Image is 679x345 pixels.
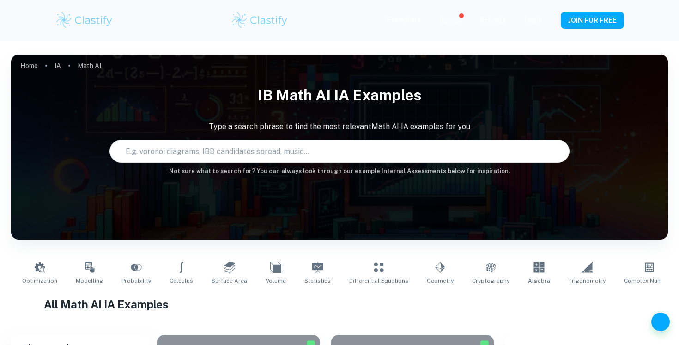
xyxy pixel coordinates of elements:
button: Help and Feedback [651,313,670,331]
a: Home [20,59,38,72]
span: Optimization [22,277,57,285]
button: JOIN FOR FREE [561,12,624,29]
img: Clastify logo [55,11,114,30]
span: Cryptography [472,277,509,285]
a: Login [524,17,542,24]
span: Statistics [304,277,331,285]
a: IA [55,59,61,72]
span: Complex Numbers [624,277,675,285]
img: Clastify logo [230,11,289,30]
h6: Not sure what to search for? You can always look through our example Internal Assessments below f... [11,166,668,176]
h1: IB Math AI IA examples [11,80,668,110]
span: Probability [121,277,151,285]
p: Review [439,16,461,26]
span: Differential Equations [349,277,408,285]
h1: All Math AI IA Examples [44,296,635,313]
span: Calculus [170,277,193,285]
p: Type a search phrase to find the most relevant Math AI IA examples for you [11,121,668,132]
input: E.g. voronoi diagrams, IBD candidates spread, music... [110,138,551,164]
span: Surface Area [212,277,247,285]
a: Schools [480,17,506,24]
span: Trigonometry [569,277,606,285]
span: Volume [266,277,286,285]
p: Math AI [78,61,101,71]
span: Geometry [427,277,454,285]
button: Search [555,148,563,155]
p: Exemplars [387,15,421,25]
span: Modelling [76,277,103,285]
span: Algebra [528,277,550,285]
